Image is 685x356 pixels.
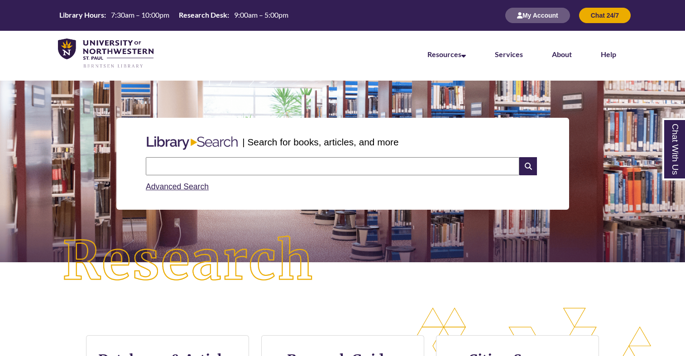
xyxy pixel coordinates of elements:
[579,11,631,19] a: Chat 24/7
[175,10,230,20] th: Research Desk:
[56,10,292,21] a: Hours Today
[111,10,169,19] span: 7:30am – 10:00pm
[505,8,570,23] button: My Account
[495,50,523,58] a: Services
[519,157,537,175] i: Search
[58,38,153,69] img: UNWSP Library Logo
[142,133,242,154] img: Libary Search
[552,50,572,58] a: About
[34,208,343,315] img: Research
[242,135,398,149] p: | Search for books, articles, and more
[579,8,631,23] button: Chat 24/7
[505,11,570,19] a: My Account
[427,50,466,58] a: Resources
[601,50,616,58] a: Help
[146,182,209,191] a: Advanced Search
[56,10,107,20] th: Library Hours:
[56,10,292,20] table: Hours Today
[234,10,288,19] span: 9:00am – 5:00pm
